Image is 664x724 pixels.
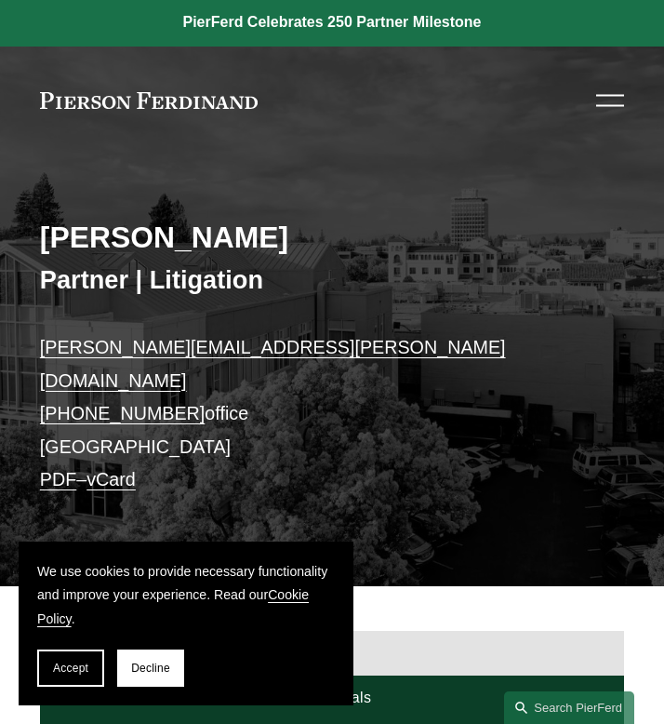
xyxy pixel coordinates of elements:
p: office [GEOGRAPHIC_DATA] – [40,331,624,497]
a: vCard [86,469,136,489]
p: We use cookies to provide necessary functionality and improve your experience. Read our . [37,560,335,631]
a: Search this site [504,691,634,724]
a: [PHONE_NUMBER] [40,403,206,423]
a: [PERSON_NAME][EMAIL_ADDRESS][PERSON_NAME][DOMAIN_NAME] [40,337,506,391]
button: Accept [37,650,104,687]
button: Decline [117,650,184,687]
section: Cookie banner [19,542,353,705]
a: Cookie Policy [37,587,309,625]
h2: [PERSON_NAME] [40,220,624,256]
a: PDF [40,469,76,489]
span: Decline [131,662,170,675]
h3: Partner | Litigation [40,264,624,296]
span: Accept [53,662,88,675]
